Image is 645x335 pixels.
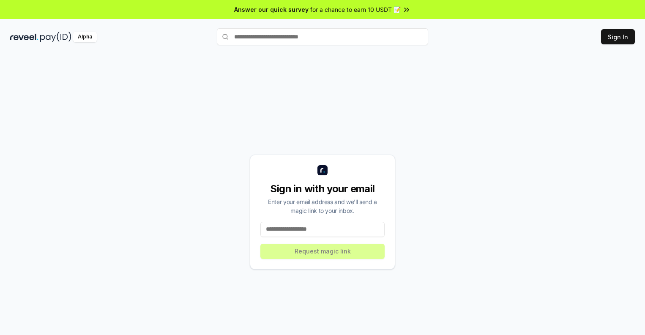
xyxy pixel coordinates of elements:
[10,32,38,42] img: reveel_dark
[601,29,635,44] button: Sign In
[310,5,401,14] span: for a chance to earn 10 USDT 📝
[317,165,328,175] img: logo_small
[260,182,385,196] div: Sign in with your email
[40,32,71,42] img: pay_id
[260,197,385,215] div: Enter your email address and we’ll send a magic link to your inbox.
[234,5,309,14] span: Answer our quick survey
[73,32,97,42] div: Alpha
